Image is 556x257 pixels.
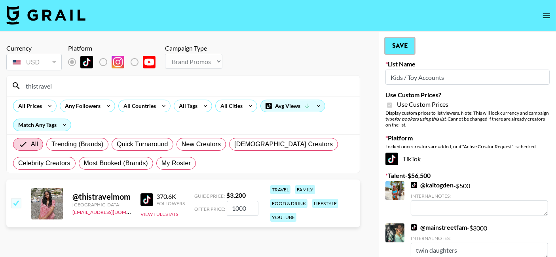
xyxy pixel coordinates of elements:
[119,100,158,112] div: All Countries
[18,159,70,168] span: Celebrity Creators
[68,54,162,70] div: List locked to TikTok.
[385,153,398,165] img: TikTok
[84,159,148,168] span: Most Booked (Brands)
[174,100,199,112] div: All Tags
[194,193,225,199] span: Guide Price:
[6,44,62,52] div: Currency
[411,223,467,231] a: @mainstreetfam
[411,182,417,188] img: TikTok
[161,159,191,168] span: My Roster
[13,100,44,112] div: All Prices
[72,192,131,202] div: @ thistravelmom
[385,60,550,68] label: List Name
[385,91,550,99] label: Use Custom Prices?
[411,181,454,189] a: @kaitogden
[140,193,153,206] img: TikTok
[270,199,307,208] div: food & drink
[385,38,414,54] button: Save
[60,100,102,112] div: Any Followers
[140,211,178,217] button: View Full Stats
[385,153,550,165] div: TikTok
[143,56,156,68] img: YouTube
[194,206,225,212] span: Offer Price:
[13,119,71,131] div: Match Any Tags
[156,200,185,206] div: Followers
[80,56,93,68] img: TikTok
[385,134,550,142] label: Platform
[216,100,244,112] div: All Cities
[112,56,124,68] img: Instagram
[312,199,338,208] div: lifestyle
[226,191,246,199] strong: $ 3,200
[539,8,554,24] button: open drawer
[156,193,185,200] div: 370.6K
[385,172,550,180] label: Talent - $ 56,500
[397,100,448,108] span: Use Custom Prices
[270,213,296,222] div: youtube
[227,201,258,216] input: 3,200
[51,140,103,149] span: Trending (Brands)
[261,100,325,112] div: Avg Views
[411,181,548,215] div: - $ 500
[411,235,548,241] div: Internal Notes:
[270,185,290,194] div: travel
[72,208,152,215] a: [EMAIL_ADDRESS][DOMAIN_NAME]
[72,202,131,208] div: [GEOGRAPHIC_DATA]
[165,44,222,52] div: Campaign Type
[234,140,333,149] span: [DEMOGRAPHIC_DATA] Creators
[8,55,60,69] div: USD
[295,185,315,194] div: family
[385,110,550,128] div: Display custom prices to list viewers. Note: This will lock currency and campaign type . Cannot b...
[31,140,38,149] span: All
[411,193,548,199] div: Internal Notes:
[6,6,85,25] img: Grail Talent
[385,144,550,149] div: Locked once creators are added, or if "Active Creator Request" is checked.
[68,44,162,52] div: Platform
[182,140,221,149] span: New Creators
[411,224,417,231] img: TikTok
[21,79,355,92] input: Search by User Name
[6,52,62,72] div: Currency is locked to USD
[117,140,168,149] span: Quick Turnaround
[395,116,446,122] em: for bookers using this list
